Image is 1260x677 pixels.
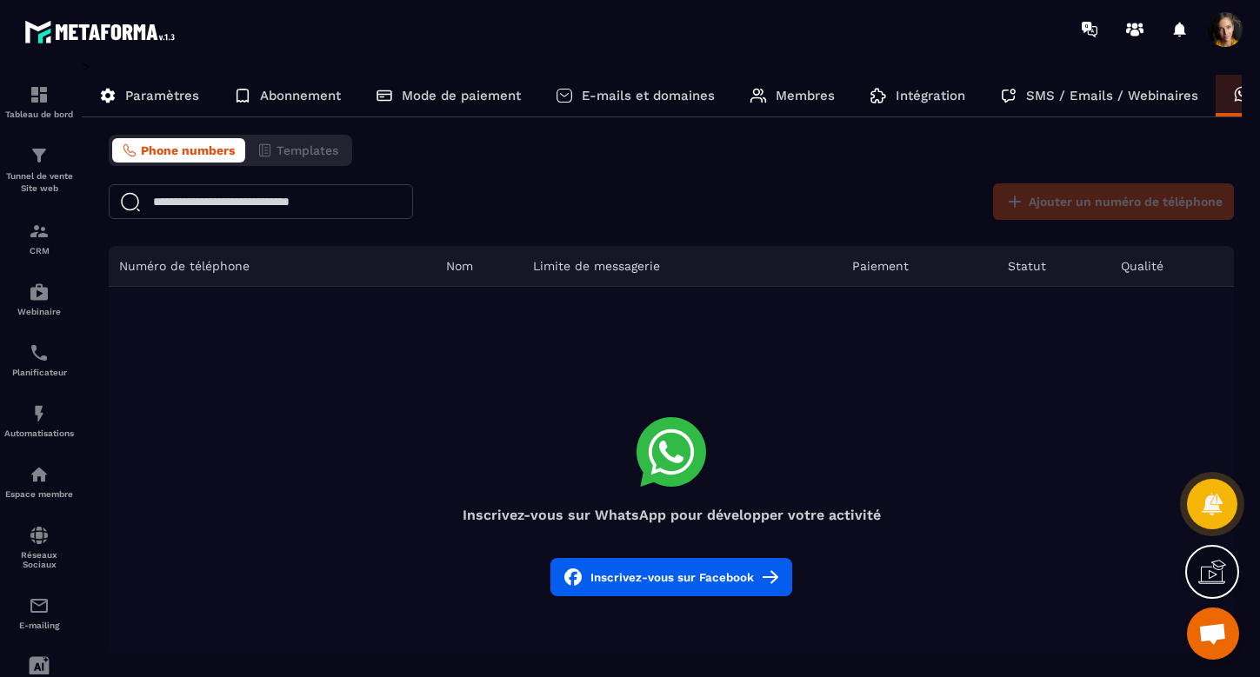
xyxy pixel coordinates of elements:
[1110,246,1234,287] th: Qualité
[277,143,338,157] span: Templates
[29,342,50,363] img: scheduler
[4,110,74,119] p: Tableau de bord
[29,403,50,424] img: automations
[4,329,74,390] a: schedulerschedulerPlanificateur
[997,246,1110,287] th: Statut
[1187,607,1239,660] div: Ouvrir le chat
[29,464,50,485] img: automations
[4,132,74,208] a: formationformationTunnel de vente Site web
[550,558,792,596] button: Inscrivez-vous sur Facebook
[4,246,74,256] p: CRM
[4,208,74,269] a: formationformationCRM
[4,621,74,630] p: E-mailing
[4,550,74,569] p: Réseaux Sociaux
[896,88,965,103] p: Intégration
[4,512,74,582] a: social-networksocial-networkRéseaux Sociaux
[436,246,523,287] th: Nom
[125,88,199,103] p: Paramètres
[4,71,74,132] a: formationformationTableau de bord
[4,582,74,643] a: emailemailE-mailing
[4,368,74,377] p: Planificateur
[29,221,50,242] img: formation
[582,88,715,103] p: E-mails et domaines
[4,307,74,316] p: Webinaire
[4,390,74,451] a: automationsautomationsAutomatisations
[4,170,74,195] p: Tunnel de vente Site web
[109,507,1234,523] h4: Inscrivez-vous sur WhatsApp pour développer votre activité
[29,525,50,546] img: social-network
[29,282,50,302] img: automations
[29,145,50,166] img: formation
[4,428,74,438] p: Automatisations
[776,88,835,103] p: Membres
[109,246,436,287] th: Numéro de téléphone
[29,595,50,616] img: email
[842,246,997,287] th: Paiement
[523,246,842,287] th: Limite de messagerie
[402,88,521,103] p: Mode de paiement
[4,451,74,512] a: automationsautomationsEspace membre
[4,489,74,499] p: Espace membre
[4,269,74,329] a: automationsautomationsWebinaire
[247,138,349,163] button: Templates
[24,16,181,48] img: logo
[260,88,341,103] p: Abonnement
[1026,88,1198,103] p: SMS / Emails / Webinaires
[29,84,50,105] img: formation
[112,138,245,163] button: Phone numbers
[141,143,235,157] span: Phone numbers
